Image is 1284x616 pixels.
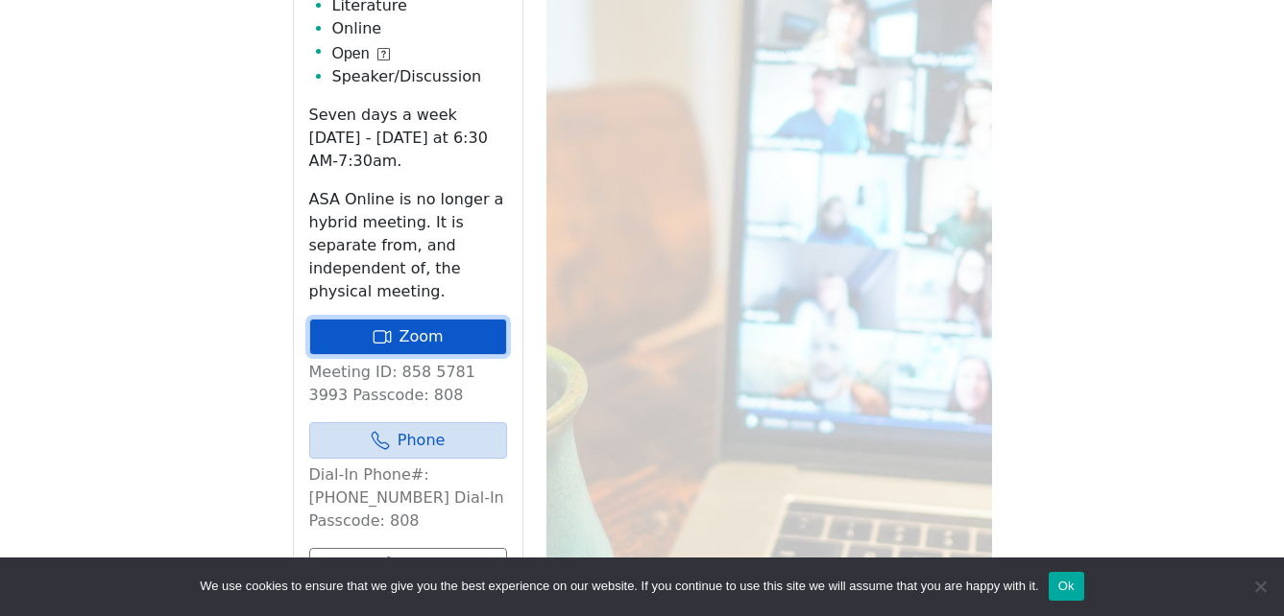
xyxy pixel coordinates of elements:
[332,42,370,65] span: Open
[332,65,507,88] li: Speaker/Discussion
[309,319,507,355] a: Zoom
[1049,572,1084,601] button: Ok
[309,548,507,584] button: Share
[332,17,507,40] li: Online
[309,188,507,303] p: ASA Online is no longer a hybrid meeting. It is separate from, and independent of, the physical m...
[309,361,507,407] p: Meeting ID: 858 5781 3993 Passcode: 808
[309,463,507,533] p: Dial-In Phone#: [PHONE_NUMBER] Dial-In Passcode: 808
[309,104,507,173] p: Seven days a week [DATE] - [DATE] at 6:30 AM-7:30am.
[332,42,390,65] button: Open
[309,422,507,459] a: Phone
[200,577,1038,596] span: We use cookies to ensure that we give you the best experience on our website. If you continue to ...
[1250,577,1270,596] span: No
